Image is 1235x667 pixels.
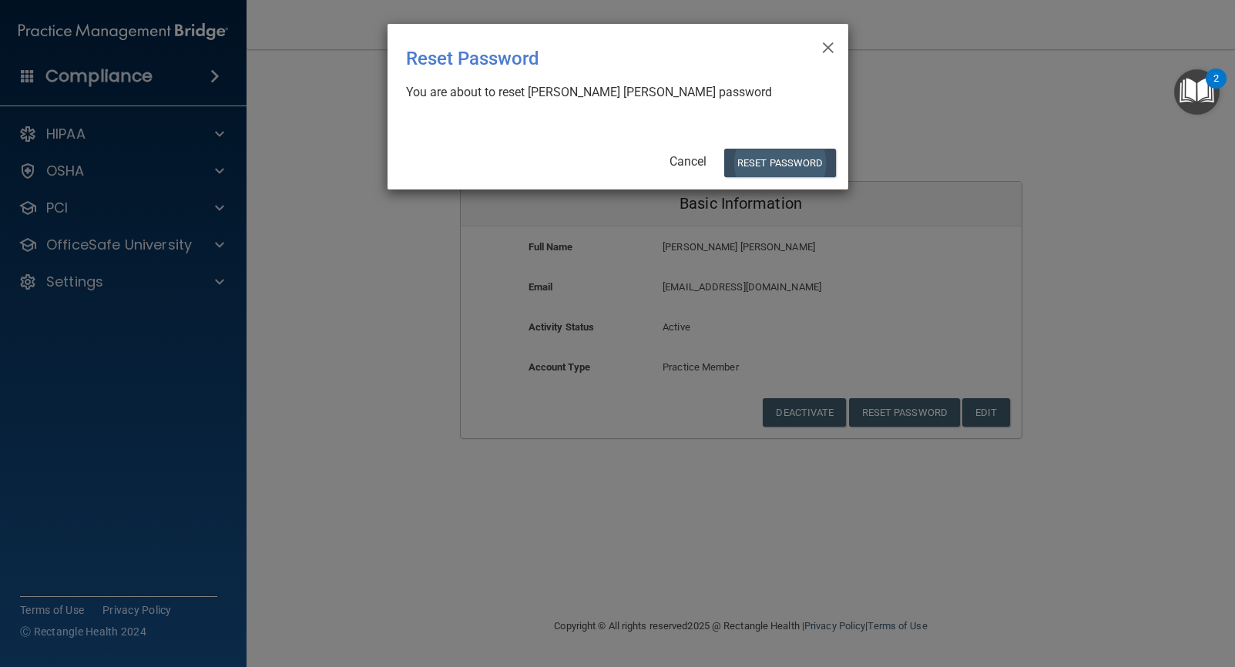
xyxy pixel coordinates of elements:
div: You are about to reset [PERSON_NAME] [PERSON_NAME] password [406,84,817,101]
a: Cancel [670,154,706,169]
button: Open Resource Center, 2 new notifications [1174,69,1220,115]
div: 2 [1213,79,1219,99]
div: Reset Password [406,36,767,81]
button: Reset Password [724,149,835,177]
span: × [821,30,835,61]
